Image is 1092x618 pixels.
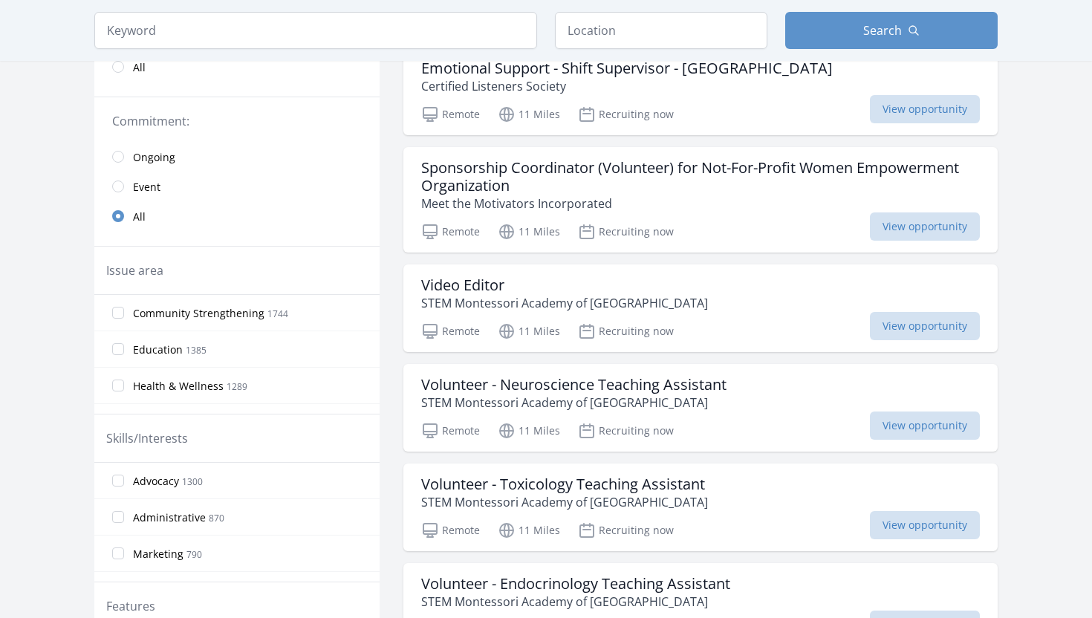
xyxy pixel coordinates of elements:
h3: Volunteer - Endocrinology Teaching Assistant [421,575,730,593]
p: 11 Miles [498,422,560,440]
span: Ongoing [133,150,175,165]
p: Recruiting now [578,322,674,340]
span: Administrative [133,510,206,525]
legend: Features [106,597,155,615]
span: View opportunity [870,95,980,123]
h3: Volunteer - Neuroscience Teaching Assistant [421,376,727,394]
p: Remote [421,521,480,539]
span: Education [133,342,183,357]
p: Recruiting now [578,105,674,123]
p: 11 Miles [498,223,560,241]
h3: Emotional Support - Shift Supervisor - [GEOGRAPHIC_DATA] [421,59,833,77]
legend: Skills/Interests [106,429,188,447]
span: 1385 [186,344,207,357]
p: 11 Miles [498,105,560,123]
span: 1300 [182,475,203,488]
p: 11 Miles [498,322,560,340]
span: View opportunity [870,312,980,340]
input: Community Strengthening 1744 [112,307,124,319]
span: Marketing [133,547,183,562]
a: Emotional Support - Shift Supervisor - [GEOGRAPHIC_DATA] Certified Listeners Society Remote 11 Mi... [403,48,998,135]
p: Recruiting now [578,521,674,539]
p: STEM Montessori Academy of [GEOGRAPHIC_DATA] [421,593,730,611]
input: Education 1385 [112,343,124,355]
a: Volunteer - Neuroscience Teaching Assistant STEM Montessori Academy of [GEOGRAPHIC_DATA] Remote 1... [403,364,998,452]
a: All [94,201,380,231]
a: All [94,52,380,82]
p: Certified Listeners Society [421,77,833,95]
a: Ongoing [94,142,380,172]
span: All [133,209,146,224]
input: Keyword [94,12,537,49]
p: Recruiting now [578,223,674,241]
legend: Issue area [106,261,163,279]
input: Advocacy 1300 [112,475,124,487]
h3: Video Editor [421,276,708,294]
span: Advocacy [133,474,179,489]
span: Event [133,180,160,195]
a: Event [94,172,380,201]
span: View opportunity [870,212,980,241]
p: 11 Miles [498,521,560,539]
p: STEM Montessori Academy of [GEOGRAPHIC_DATA] [421,394,727,412]
h3: Sponsorship Coordinator (Volunteer) for Not-For-Profit Women Empowerment Organization [421,159,980,195]
p: Recruiting now [578,422,674,440]
span: Community Strengthening [133,306,264,321]
p: Remote [421,223,480,241]
a: Video Editor STEM Montessori Academy of [GEOGRAPHIC_DATA] Remote 11 Miles Recruiting now View opp... [403,264,998,352]
p: Remote [421,322,480,340]
p: Remote [421,422,480,440]
input: Location [555,12,767,49]
p: Remote [421,105,480,123]
a: Volunteer - Toxicology Teaching Assistant STEM Montessori Academy of [GEOGRAPHIC_DATA] Remote 11 ... [403,463,998,551]
p: STEM Montessori Academy of [GEOGRAPHIC_DATA] [421,294,708,312]
span: View opportunity [870,412,980,440]
h3: Volunteer - Toxicology Teaching Assistant [421,475,708,493]
input: Health & Wellness 1289 [112,380,124,391]
span: Health & Wellness [133,379,224,394]
a: Sponsorship Coordinator (Volunteer) for Not-For-Profit Women Empowerment Organization Meet the Mo... [403,147,998,253]
span: 1744 [267,308,288,320]
p: STEM Montessori Academy of [GEOGRAPHIC_DATA] [421,493,708,511]
span: All [133,60,146,75]
span: 1289 [227,380,247,393]
p: Meet the Motivators Incorporated [421,195,980,212]
input: Administrative 870 [112,511,124,523]
span: 790 [186,548,202,561]
button: Search [785,12,998,49]
input: Marketing 790 [112,547,124,559]
span: View opportunity [870,511,980,539]
span: Search [863,22,902,39]
span: 870 [209,512,224,524]
legend: Commitment: [112,112,362,130]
